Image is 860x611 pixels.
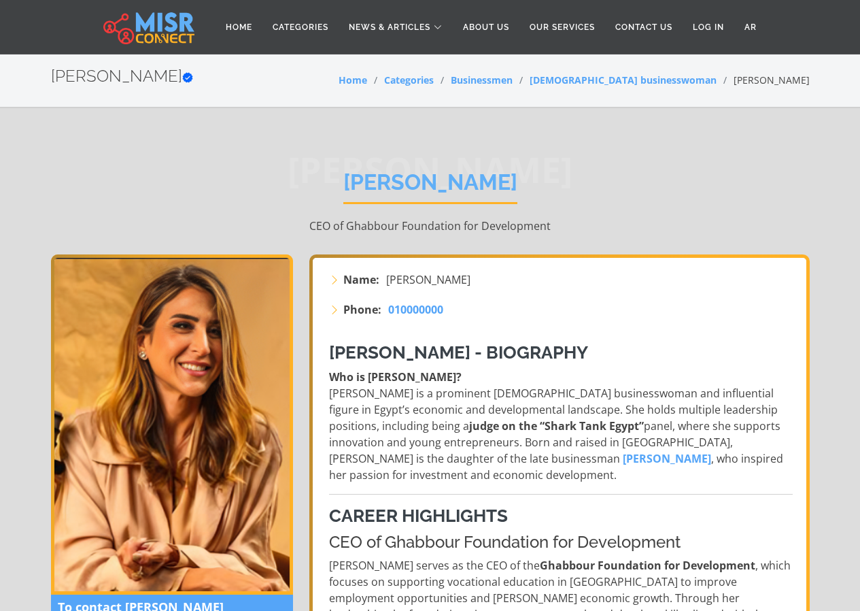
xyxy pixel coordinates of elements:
[216,14,262,40] a: Home
[734,14,767,40] a: AR
[384,73,434,86] a: Categories
[339,73,367,86] a: Home
[386,271,470,288] span: [PERSON_NAME]
[329,369,793,483] p: [PERSON_NAME] is a prominent [DEMOGRAPHIC_DATA] businesswoman and influential figure in Egypt’s e...
[51,67,193,86] h2: [PERSON_NAME]
[717,73,810,87] li: [PERSON_NAME]
[530,73,717,86] a: [DEMOGRAPHIC_DATA] businesswoman
[683,14,734,40] a: Log in
[605,14,683,40] a: Contact Us
[343,169,517,204] h1: [PERSON_NAME]
[519,14,605,40] a: Our Services
[540,558,755,573] strong: Ghabbour Foundation for Development
[343,301,381,318] strong: Phone:
[329,533,793,552] h4: CEO of Ghabbour Foundation for Development
[388,302,443,317] span: 010000000
[51,254,293,595] img: Dina Ghabbour
[329,369,462,384] strong: Who is [PERSON_NAME]?
[51,218,810,234] p: CEO of Ghabbour Foundation for Development
[388,301,443,318] a: 010000000
[620,451,711,466] a: [PERSON_NAME]
[262,14,339,40] a: Categories
[453,14,519,40] a: About Us
[451,73,513,86] a: Businessmen
[103,10,194,44] img: main.misr_connect
[329,506,793,527] h3: Career Highlights
[469,418,644,433] strong: judge on the “Shark Tank Egypt”
[339,14,453,40] a: News & Articles
[349,21,430,33] span: News & Articles
[343,271,379,288] strong: Name:
[182,72,193,83] svg: Verified account
[623,451,711,466] strong: [PERSON_NAME]
[329,342,793,363] h3: [PERSON_NAME] - Biography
